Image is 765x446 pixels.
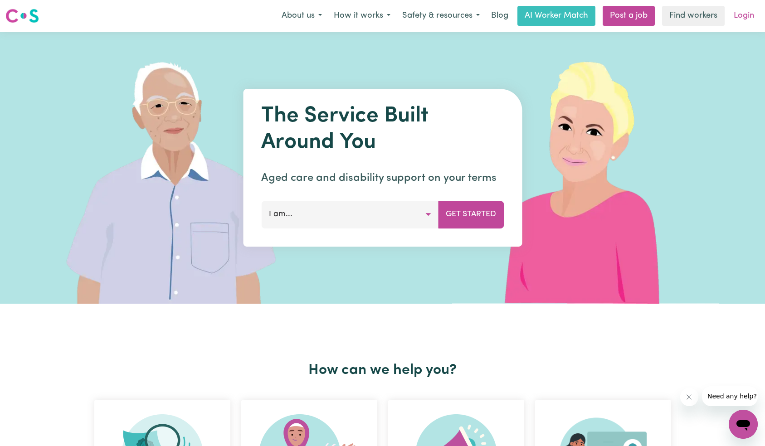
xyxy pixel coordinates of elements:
img: Careseekers logo [5,8,39,24]
button: Safety & resources [396,6,486,25]
a: Blog [486,6,514,26]
a: Login [728,6,760,26]
a: Post a job [603,6,655,26]
iframe: Close message [680,388,698,406]
button: How it works [328,6,396,25]
a: Careseekers logo [5,5,39,26]
h1: The Service Built Around You [261,103,504,155]
button: About us [276,6,328,25]
button: Get Started [438,201,504,228]
a: AI Worker Match [517,6,595,26]
button: I am... [261,201,439,228]
iframe: Button to launch messaging window [729,410,758,439]
p: Aged care and disability support on your terms [261,170,504,186]
h2: How can we help you? [89,362,677,379]
iframe: Message from company [702,386,758,406]
a: Find workers [662,6,725,26]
